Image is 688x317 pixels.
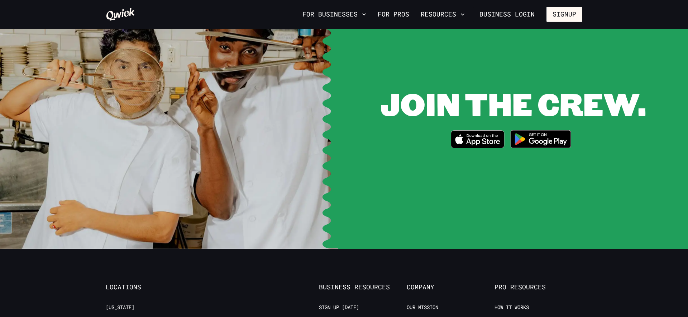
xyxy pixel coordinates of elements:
[319,283,407,291] span: Business Resources
[381,83,646,124] span: JOIN THE CREW.
[407,283,494,291] span: Company
[106,304,134,311] a: [US_STATE]
[546,7,582,22] button: Signup
[506,126,575,153] img: Get it on Google Play
[451,130,505,150] a: Download on the App Store
[300,8,369,20] button: For Businesses
[319,304,359,311] a: Sign up [DATE]
[106,283,193,291] span: Locations
[494,304,529,311] a: How it Works
[494,283,582,291] span: Pro Resources
[473,7,541,22] a: Business Login
[375,8,412,20] a: For Pros
[407,304,438,311] a: Our Mission
[418,8,468,20] button: Resources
